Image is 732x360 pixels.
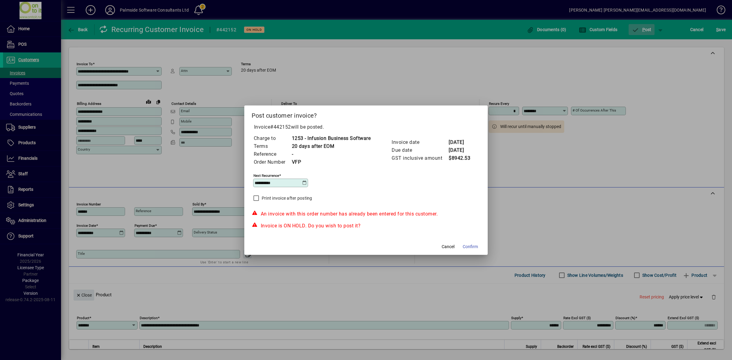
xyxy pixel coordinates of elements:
[448,146,473,154] td: [DATE]
[391,138,448,146] td: Invoice date
[448,138,473,146] td: [DATE]
[391,146,448,154] td: Due date
[292,150,371,158] td: -
[448,154,473,162] td: $8942.53
[260,195,312,201] label: Print invoice after posting
[253,158,292,166] td: Order Number
[292,142,371,150] td: 20 days after EOM
[442,244,454,250] span: Cancel
[292,134,371,142] td: 1253 - Infusion Business Software
[252,210,481,218] div: An invoice with this order number has already been entered for this customer.
[253,134,292,142] td: Charge to
[438,241,458,252] button: Cancel
[270,124,291,130] span: #442152
[391,154,448,162] td: GST inclusive amount
[463,244,478,250] span: Confirm
[253,142,292,150] td: Terms
[244,105,488,123] h2: Post customer invoice?
[253,173,279,177] mat-label: Next recurrence
[252,123,481,131] p: Invoice will be posted .
[253,150,292,158] td: Reference
[292,158,371,166] td: VFP
[460,241,480,252] button: Confirm
[252,222,481,230] div: Invoice is ON HOLD. Do you wish to post it?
